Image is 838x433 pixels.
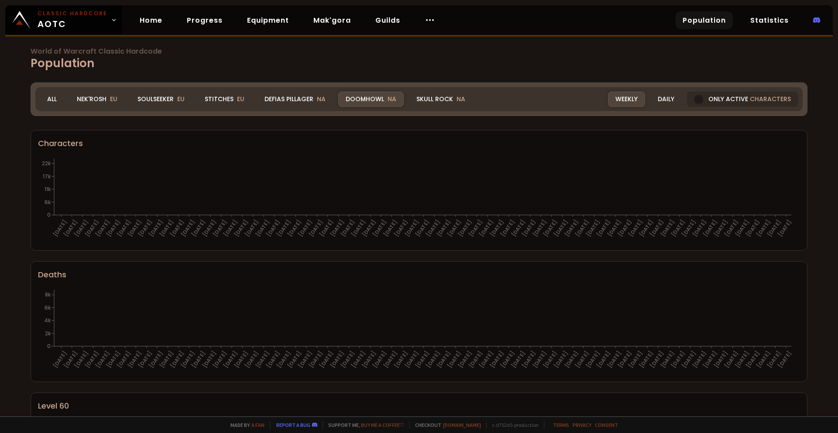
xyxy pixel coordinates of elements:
a: Consent [595,422,618,428]
text: [DATE] [371,350,388,369]
div: Defias Pillager [257,92,333,107]
a: Population [676,11,733,29]
text: [DATE] [435,350,452,369]
span: NA [317,95,326,103]
div: Doomhowl [338,92,404,107]
a: Classic HardcoreAOTC [5,5,122,35]
text: [DATE] [659,350,676,369]
text: [DATE] [766,218,783,238]
a: Equipment [240,11,296,29]
text: [DATE] [275,218,292,238]
text: [DATE] [776,350,793,369]
text: [DATE] [542,218,559,238]
a: Statistics [743,11,796,29]
text: [DATE] [446,350,463,369]
text: [DATE] [446,218,463,238]
text: [DATE] [179,218,196,238]
text: [DATE] [148,218,165,238]
text: [DATE] [776,218,793,238]
text: [DATE] [478,218,495,238]
text: [DATE] [392,350,409,369]
text: [DATE] [574,218,591,238]
text: [DATE] [126,218,143,238]
span: World of Warcraft Classic Hardcode [31,48,807,55]
text: [DATE] [702,218,719,238]
text: [DATE] [627,350,644,369]
text: [DATE] [116,218,133,238]
text: [DATE] [616,350,633,369]
text: [DATE] [105,218,122,238]
text: [DATE] [595,218,612,238]
a: Report a bug [276,422,310,428]
text: [DATE] [766,350,783,369]
text: [DATE] [649,350,666,369]
text: [DATE] [286,350,303,369]
text: [DATE] [190,350,207,369]
text: [DATE] [158,350,175,369]
tspan: 11k [45,185,51,193]
text: [DATE] [94,350,111,369]
text: [DATE] [649,218,666,238]
text: [DATE] [457,218,474,238]
a: Progress [180,11,230,29]
text: [DATE] [616,218,633,238]
text: [DATE] [553,218,570,238]
text: [DATE] [403,350,420,369]
text: [DATE] [286,218,303,238]
span: Support me, [323,422,404,428]
span: Made by [225,422,264,428]
div: All [40,92,64,107]
text: [DATE] [339,350,356,369]
text: [DATE] [403,218,420,238]
text: [DATE] [83,218,100,238]
tspan: 4k [44,317,51,324]
text: [DATE] [680,218,697,238]
text: [DATE] [233,350,250,369]
tspan: 6k [45,198,51,206]
text: [DATE] [361,218,378,238]
tspan: 6k [45,304,51,311]
text: [DATE] [435,218,452,238]
text: [DATE] [606,218,623,238]
h1: Population [31,48,807,72]
text: [DATE] [457,350,474,369]
a: Terms [553,422,569,428]
text: [DATE] [606,350,623,369]
text: [DATE] [382,218,399,238]
text: [DATE] [488,218,505,238]
text: [DATE] [382,350,399,369]
div: Skull Rock [409,92,473,107]
text: [DATE] [744,350,761,369]
text: [DATE] [553,350,570,369]
text: [DATE] [201,350,218,369]
text: [DATE] [563,218,580,238]
text: [DATE] [254,350,271,369]
text: [DATE] [712,218,729,238]
div: Nek'Rosh [69,92,125,107]
text: [DATE] [755,218,772,238]
a: [DOMAIN_NAME] [443,422,481,428]
text: [DATE] [105,350,122,369]
text: [DATE] [659,218,676,238]
text: [DATE] [499,218,516,238]
text: [DATE] [329,218,346,238]
span: Checkout [409,422,481,428]
div: Daily [650,92,682,107]
text: [DATE] [339,218,356,238]
tspan: 8k [45,291,51,298]
text: [DATE] [584,218,601,238]
text: [DATE] [595,350,612,369]
text: [DATE] [467,350,484,369]
text: [DATE] [169,350,186,369]
text: [DATE] [712,350,729,369]
text: [DATE] [222,350,239,369]
text: [DATE] [73,218,90,238]
tspan: 0 [47,211,51,218]
text: [DATE] [83,350,100,369]
text: [DATE] [563,350,580,369]
text: [DATE] [137,218,154,238]
tspan: 2k [45,330,51,337]
text: [DATE] [297,350,314,369]
text: [DATE] [627,218,644,238]
text: [DATE] [467,218,484,238]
